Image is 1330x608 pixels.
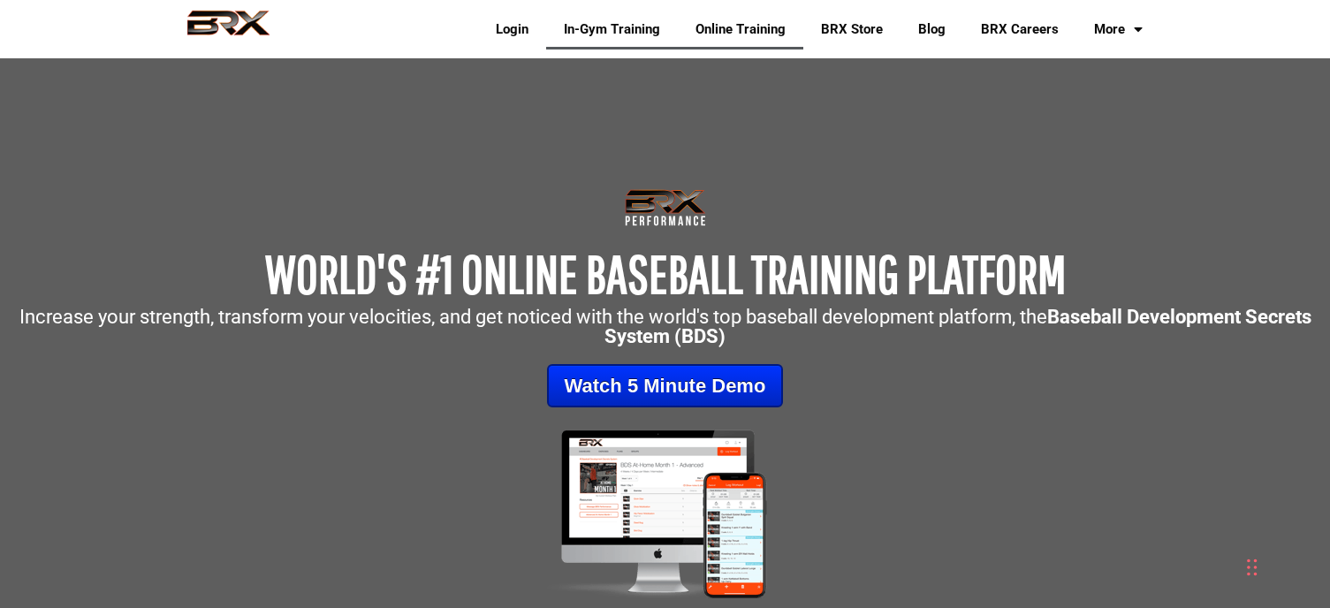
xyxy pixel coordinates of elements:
[1247,541,1258,594] div: Drag
[1076,9,1160,49] a: More
[1079,417,1330,608] iframe: Chat Widget
[478,9,546,49] a: Login
[547,364,784,407] a: Watch 5 Minute Demo
[546,9,678,49] a: In-Gym Training
[604,306,1311,347] strong: Baseball Development Secrets System (BDS)
[803,9,901,49] a: BRX Store
[465,9,1160,49] div: Navigation Menu
[622,186,709,230] img: Transparent-Black-BRX-Logo-White-Performance
[265,243,1066,304] span: WORLD'S #1 ONLINE BASEBALL TRAINING PLATFORM
[963,9,1076,49] a: BRX Careers
[525,425,805,603] img: Mockup-2-large
[901,9,963,49] a: Blog
[9,308,1321,346] p: Increase your strength, transform your velocities, and get noticed with the world's top baseball ...
[678,9,803,49] a: Online Training
[171,10,286,49] img: BRX Performance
